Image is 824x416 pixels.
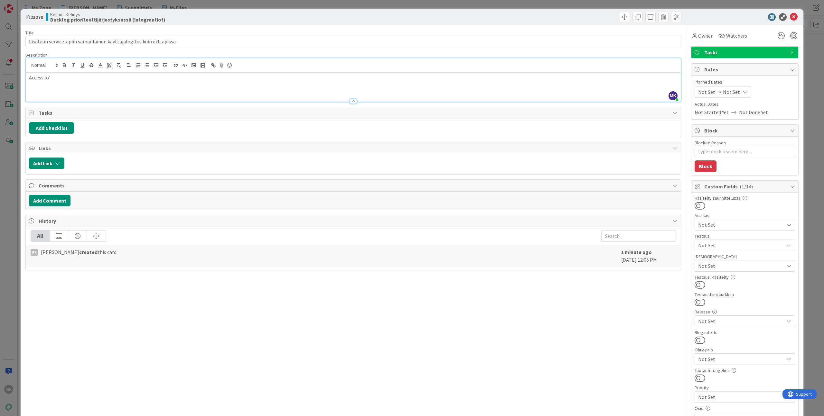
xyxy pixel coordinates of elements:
span: Not Started Yet [695,108,729,116]
span: Not Set [698,88,715,96]
div: Käsitelty suunnittelussa [695,196,795,200]
span: Custom Fields [704,183,787,190]
span: [PERSON_NAME] this card [41,248,117,256]
button: Add Comment [29,195,70,206]
div: Tuotanto-ongelma [695,368,795,373]
b: 1 minute ago [621,249,652,255]
span: Taski [704,49,787,56]
span: History [39,217,669,225]
button: Add Checklist [29,122,74,134]
label: Title [25,30,34,36]
span: MK [669,91,678,100]
span: Not Set [698,393,781,402]
div: MK [31,249,38,256]
div: Ohry-prio [695,348,795,352]
span: ID [25,13,43,21]
b: Backlog prioriteettijärjestyksessä (integraatiot) [50,17,165,22]
button: Block [695,160,716,172]
div: Priority [695,385,795,390]
span: Links [39,144,669,152]
span: Not Set [698,221,784,229]
span: Not Set [698,317,784,325]
div: Testaustiimi kurkkaa [695,292,795,297]
span: Not Set [698,355,781,364]
span: Not Set [723,88,740,96]
input: type card name here... [25,36,681,47]
span: Description [25,52,48,58]
div: All [31,231,50,241]
p: Access lo' [29,74,678,81]
b: created [79,249,98,255]
input: Search... [601,230,676,242]
button: Add Link [29,158,64,169]
span: Comments [39,182,669,189]
div: Blogautettu [695,330,795,335]
span: Not Set [698,262,784,270]
span: Watchers [726,32,747,40]
span: Not Set [698,241,784,249]
span: Not Done Yet [739,108,768,116]
div: Asiakas [695,213,795,218]
div: [DATE] 12:05 PM [621,248,676,264]
span: Block [704,127,787,134]
span: Planned Dates [695,79,795,86]
div: Testaus [695,234,795,238]
b: 23270 [30,14,43,20]
div: [DEMOGRAPHIC_DATA] [695,254,795,259]
span: Dates [704,66,787,73]
label: Blocked Reason [695,140,726,146]
span: Actual Dates [695,101,795,108]
span: Owner [698,32,713,40]
span: ( 1/14 ) [740,183,753,190]
div: Osio [695,406,795,411]
span: Kenno - Kehitys [50,12,165,17]
span: Support [14,1,29,9]
span: Tasks [39,109,669,117]
div: Release [695,310,795,314]
div: Testaus: Käsitelty [695,275,795,279]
